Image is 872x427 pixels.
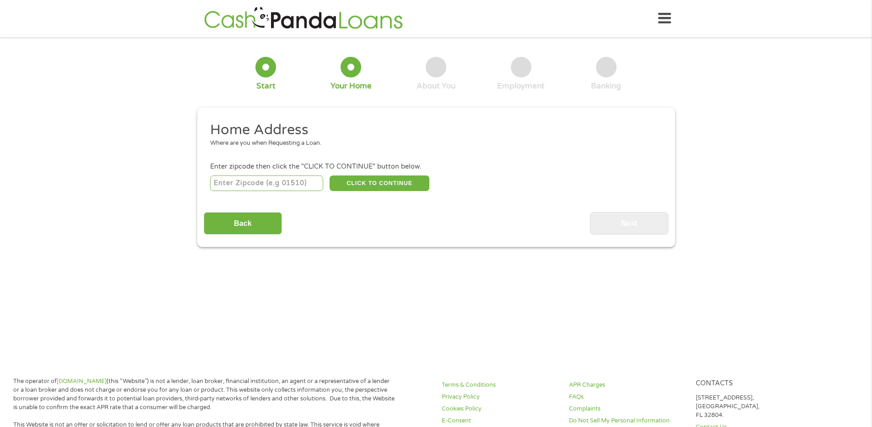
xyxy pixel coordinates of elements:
[442,416,558,425] a: E-Consent
[442,393,558,401] a: Privacy Policy
[330,81,372,91] div: Your Home
[210,139,655,148] div: Where are you when Requesting a Loan.
[569,416,685,425] a: Do Not Sell My Personal Information
[569,393,685,401] a: FAQs
[210,175,323,191] input: Enter Zipcode (e.g 01510)
[256,81,276,91] div: Start
[442,381,558,389] a: Terms & Conditions
[497,81,545,91] div: Employment
[201,5,406,32] img: GetLoanNow Logo
[696,394,812,420] p: [STREET_ADDRESS], [GEOGRAPHIC_DATA], FL 32804.
[590,212,668,235] input: Next
[442,405,558,413] a: Cookies Policy
[569,405,685,413] a: Complaints
[569,381,685,389] a: APR Charges
[204,212,282,235] input: Back
[210,121,655,139] h2: Home Address
[696,379,812,388] h4: Contacts
[417,81,455,91] div: About You
[330,175,429,191] button: CLICK TO CONTINUE
[13,377,395,412] p: The operator of (this “Website”) is not a lender, loan broker, financial institution, an agent or...
[210,162,661,172] div: Enter zipcode then click the "CLICK TO CONTINUE" button below.
[57,378,107,385] a: [DOMAIN_NAME]
[591,81,621,91] div: Banking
